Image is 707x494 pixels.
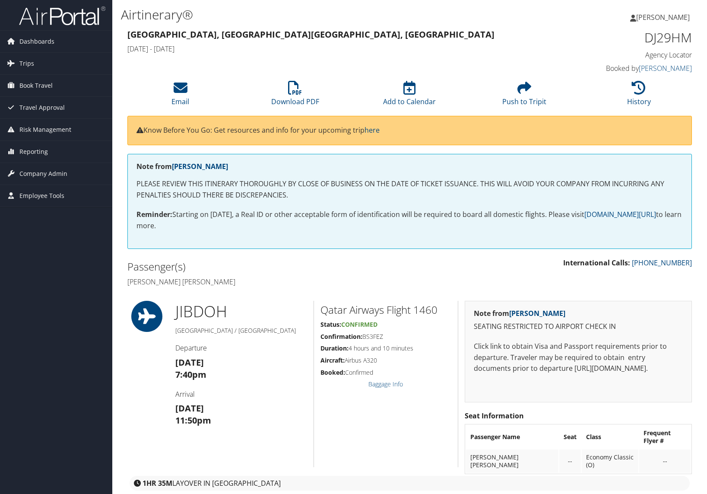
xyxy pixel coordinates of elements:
img: airportal-logo.png [19,6,105,26]
p: SEATING RESTRICTED TO AIRPORT CHECK IN [474,321,683,332]
a: [PERSON_NAME] [172,162,228,171]
h1: JIB DOH [175,301,307,322]
th: Seat [559,425,581,449]
strong: 11:50pm [175,414,211,426]
p: Know Before You Go: Get resources and info for your upcoming trip [136,125,683,136]
a: Download PDF [271,86,319,106]
h5: BS3FEZ [320,332,451,341]
p: PLEASE REVIEW THIS ITINERARY THOROUGHLY BY CLOSE OF BUSINESS ON THE DATE OF TICKET ISSUANCE. THIS... [136,178,683,201]
span: Confirmed [341,320,377,328]
span: Book Travel [19,75,53,96]
a: [PERSON_NAME] [639,64,692,73]
td: [PERSON_NAME] [PERSON_NAME] [466,449,558,473]
div: -- [564,457,577,465]
h5: 4 hours and 10 minutes [320,344,451,353]
h5: Airbus A320 [320,356,451,365]
strong: Booked: [320,368,345,376]
strong: Note from [474,309,565,318]
h5: [GEOGRAPHIC_DATA] / [GEOGRAPHIC_DATA] [175,326,307,335]
h1: Airtinerary® [121,6,506,24]
span: Reporting [19,141,48,163]
p: Click link to obtain Visa and Passport requirements prior to departure. Traveler may be required ... [474,341,683,374]
a: [PHONE_NUMBER] [632,258,692,268]
span: Dashboards [19,31,54,52]
h4: Arrival [175,389,307,399]
th: Passenger Name [466,425,558,449]
p: Starting on [DATE], a Real ID or other acceptable form of identification will be required to boar... [136,209,683,231]
strong: 7:40pm [175,369,206,380]
td: Economy Classic (O) [582,449,638,473]
a: Push to Tripit [502,86,546,106]
strong: Reminder: [136,210,172,219]
h4: [PERSON_NAME] [PERSON_NAME] [127,277,403,287]
h4: Agency Locator [561,50,692,60]
div: layover in [GEOGRAPHIC_DATA] [130,476,690,491]
strong: Seat Information [465,411,524,421]
span: Company Admin [19,163,67,185]
strong: Status: [320,320,341,328]
span: Risk Management [19,119,71,140]
a: here [365,125,380,135]
strong: Duration: [320,344,349,352]
a: History [627,86,651,106]
strong: Confirmation: [320,332,362,341]
strong: 1HR 35M [143,478,172,488]
h5: Confirmed [320,368,451,377]
span: Travel Approval [19,97,65,118]
h1: DJ29HM [561,29,692,47]
a: Email [171,86,189,106]
span: Employee Tools [19,185,64,207]
a: [DOMAIN_NAME][URL] [584,210,656,219]
a: Baggage Info [368,380,403,388]
h2: Passenger(s) [127,259,403,274]
strong: [DATE] [175,402,204,414]
span: [PERSON_NAME] [636,13,690,22]
h2: Qatar Airways Flight 1460 [320,303,451,317]
strong: Aircraft: [320,356,345,364]
a: [PERSON_NAME] [630,4,698,30]
th: Frequent Flyer # [639,425,691,449]
strong: International Calls: [563,258,630,268]
strong: [DATE] [175,357,204,368]
div: -- [644,457,686,465]
h4: Booked by [561,64,692,73]
a: Add to Calendar [383,86,436,106]
a: [PERSON_NAME] [509,309,565,318]
span: Trips [19,53,34,74]
strong: [GEOGRAPHIC_DATA], [GEOGRAPHIC_DATA] [GEOGRAPHIC_DATA], [GEOGRAPHIC_DATA] [127,29,495,40]
strong: Note from [136,162,228,171]
h4: Departure [175,343,307,353]
th: Class [582,425,638,449]
h4: [DATE] - [DATE] [127,44,548,54]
